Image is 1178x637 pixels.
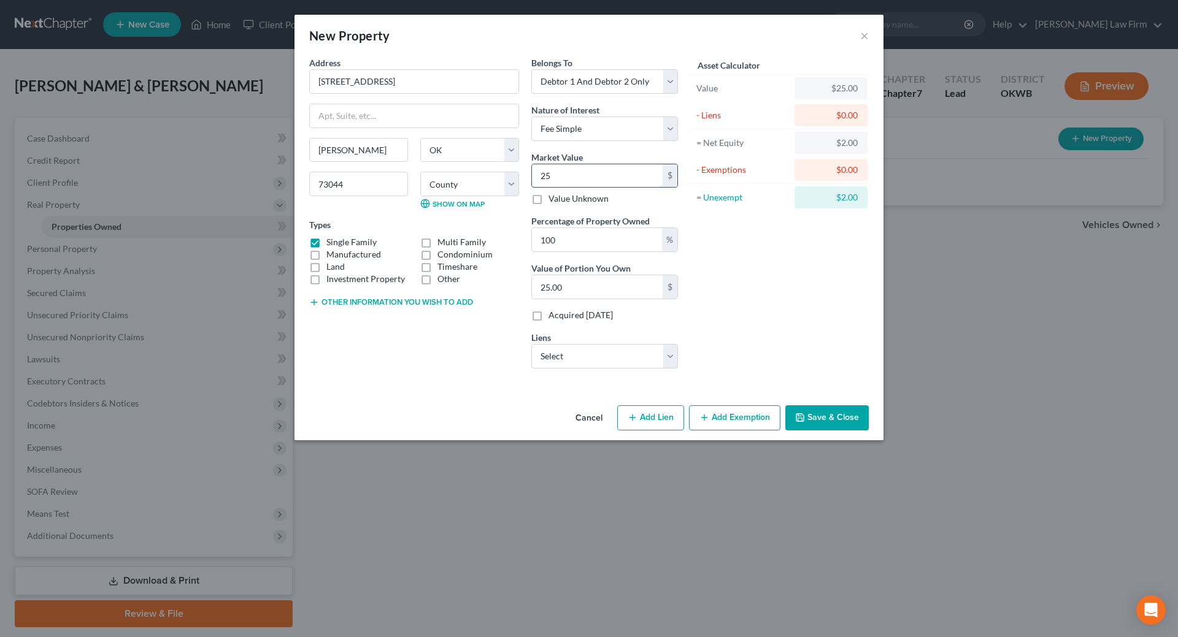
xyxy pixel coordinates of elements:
[804,164,858,176] div: $0.00
[326,236,377,248] label: Single Family
[531,58,572,68] span: Belongs To
[437,236,486,248] label: Multi Family
[309,58,341,68] span: Address
[689,405,780,431] button: Add Exemption
[696,137,789,149] div: = Net Equity
[326,248,381,261] label: Manufactured
[860,28,869,43] button: ×
[566,406,612,431] button: Cancel
[532,275,663,299] input: 0.00
[696,164,789,176] div: - Exemptions
[531,215,650,227] label: Percentage of Property Owned
[663,164,677,188] div: $
[663,275,677,299] div: $
[437,261,477,273] label: Timeshare
[420,199,485,208] a: Show on Map
[532,228,662,251] input: 0.00
[326,273,405,285] label: Investment Property
[785,405,869,431] button: Save & Close
[531,104,599,116] label: Nature of Interest
[309,297,473,307] button: Other information you wish to add
[804,109,858,121] div: $0.00
[309,27,390,44] div: New Property
[696,191,789,204] div: = Unexempt
[804,82,858,94] div: $25.00
[1136,595,1166,625] div: Open Intercom Messenger
[696,109,789,121] div: - Liens
[804,137,858,149] div: $2.00
[531,151,583,164] label: Market Value
[309,172,408,196] input: Enter zip...
[617,405,684,431] button: Add Lien
[309,218,331,231] label: Types
[804,191,858,204] div: $2.00
[698,59,760,72] label: Asset Calculator
[531,331,551,344] label: Liens
[310,104,518,128] input: Apt, Suite, etc...
[310,139,407,162] input: Enter city...
[549,193,609,205] label: Value Unknown
[532,164,663,188] input: 0.00
[696,82,789,94] div: Value
[531,262,631,275] label: Value of Portion You Own
[662,228,677,251] div: %
[437,248,493,261] label: Condominium
[549,309,613,321] label: Acquired [DATE]
[437,273,460,285] label: Other
[326,261,345,273] label: Land
[310,70,518,93] input: Enter address...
